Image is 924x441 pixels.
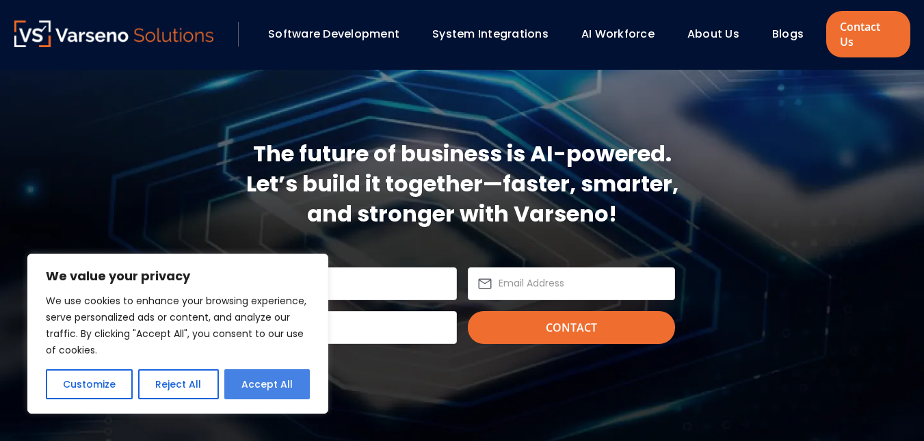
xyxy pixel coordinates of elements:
[280,319,448,336] input: Phone
[581,26,655,42] a: AI Workforce
[425,23,568,46] div: System Integrations
[46,293,310,358] p: We use cookies to enhance your browsing experience, serve personalized ads or content, and analyz...
[46,369,133,399] button: Customize
[224,369,310,399] button: Accept All
[432,26,549,42] a: System Integrations
[826,11,910,57] a: Contact Us
[268,26,399,42] a: Software Development
[499,276,666,292] input: Email Address
[687,26,739,42] a: About Us
[280,276,448,292] input: Name
[681,23,758,46] div: About Us
[772,26,804,42] a: Blogs
[246,139,678,229] h2: The future of business is AI-powered. Let’s build it together—faster, smarter, and stronger with ...
[468,311,675,344] input: Contact
[575,23,674,46] div: AI Workforce
[14,21,214,47] img: Varseno Solutions – Product Engineering & IT Services
[138,369,218,399] button: Reject All
[765,23,823,46] div: Blogs
[261,23,419,46] div: Software Development
[46,268,310,284] p: We value your privacy
[14,21,214,48] a: Varseno Solutions – Product Engineering & IT Services
[477,276,493,292] img: mail-icon.png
